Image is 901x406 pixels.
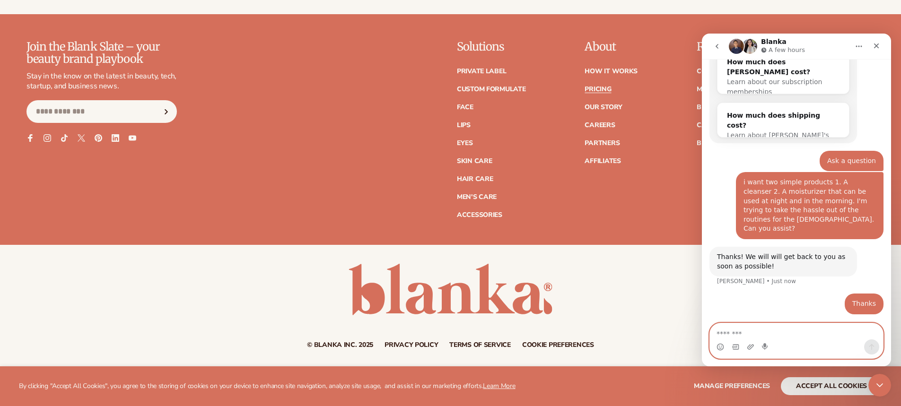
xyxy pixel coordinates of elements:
[25,44,120,62] span: Learn about our subscription memberships
[125,123,174,132] div: Ask a question
[8,138,182,213] div: user says…
[457,104,473,111] a: Face
[457,158,492,164] a: Skin Care
[697,86,769,93] a: Marketing services
[697,41,771,53] p: Resources
[449,342,511,348] a: Terms of service
[457,41,526,53] p: Solutions
[30,310,37,317] button: Gif picker
[34,138,182,206] div: i want two simple products 1. A cleanser 2. A moisturizer that can be used at night and in the mo...
[585,140,620,147] a: Partners
[25,98,127,115] span: Learn about [PERSON_NAME]'s shipping costs
[150,266,174,275] div: Thanks
[8,213,182,260] div: Lee says…
[697,122,744,129] a: Case Studies
[585,104,622,111] a: Our Story
[19,382,516,390] p: By clicking "Accept All Cookies", you agree to the storing of cookies on your device to enhance s...
[8,213,155,243] div: Thanks! We will will get back to you as soon as possible![PERSON_NAME] • Just now
[483,381,515,390] a: Learn More
[694,377,770,395] button: Manage preferences
[25,24,138,43] div: How much does [PERSON_NAME] cost?
[457,122,471,129] a: Lips
[702,34,891,366] iframe: Intercom live chat
[697,68,771,75] a: Connect your store
[16,69,147,124] div: How much does shipping cost?Learn about [PERSON_NAME]'s shipping costs
[8,290,181,306] textarea: Message…
[15,219,148,237] div: Thanks! We will will get back to you as soon as possible!
[143,260,182,281] div: Thanks
[585,68,638,75] a: How It Works
[26,41,177,66] p: Join the Blank Slate – your beauty brand playbook
[457,194,497,200] a: Men's Care
[16,16,147,71] div: How much does [PERSON_NAME] cost?Learn about our subscription memberships
[457,140,473,147] a: Eyes
[42,144,174,200] div: i want two simple products 1. A cleanser 2. A moisturizer that can be used at night and in the mo...
[15,245,94,251] div: [PERSON_NAME] • Just now
[307,340,373,349] small: © Blanka Inc. 2025
[868,374,891,397] iframe: Intercom live chat
[781,377,882,395] button: accept all cookies
[162,306,177,321] button: Send a message…
[60,310,68,317] button: Start recording
[585,158,621,164] a: Affiliates
[697,104,760,111] a: Blanka Academy
[694,381,770,390] span: Manage preferences
[15,310,22,317] button: Emoji picker
[585,41,638,53] p: About
[457,176,493,182] a: Hair Care
[25,77,138,97] div: How much does shipping cost?
[585,122,615,129] a: Careers
[457,68,506,75] a: Private label
[8,117,182,139] div: user says…
[26,71,177,91] p: Stay in the know on the latest in beauty, tech, startup, and business news.
[697,140,765,147] a: Beyond the brand
[8,260,182,292] div: user says…
[522,342,594,348] a: Cookie preferences
[457,212,502,218] a: Accessories
[457,86,526,93] a: Custom formulate
[45,310,52,317] button: Upload attachment
[585,86,611,93] a: Pricing
[156,100,176,123] button: Subscribe
[385,342,438,348] a: Privacy policy
[118,117,182,138] div: Ask a question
